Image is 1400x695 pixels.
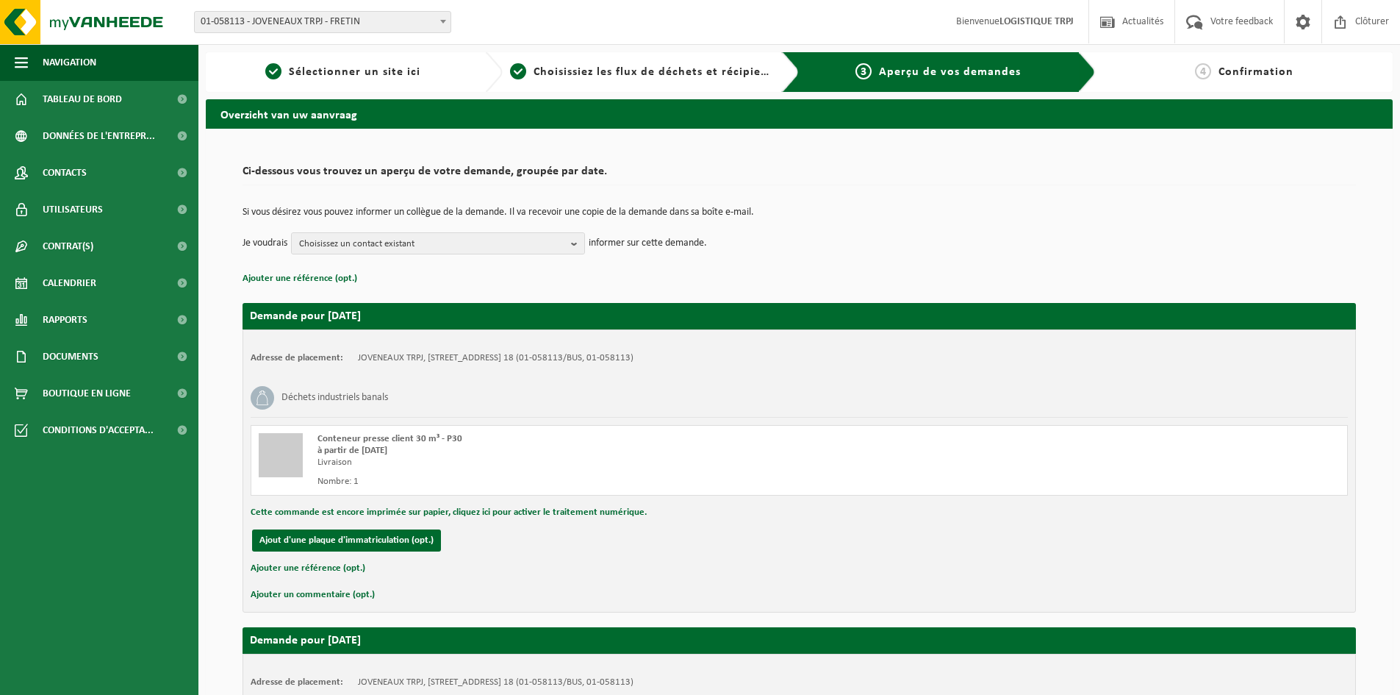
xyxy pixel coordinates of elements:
[1218,66,1293,78] span: Confirmation
[317,446,387,455] strong: à partir de [DATE]
[299,233,565,255] span: Choisissez un contact existant
[855,63,872,79] span: 3
[250,310,361,322] strong: Demande pour [DATE]
[43,412,154,449] span: Conditions d'accepta...
[195,12,450,32] span: 01-058113 - JOVENEAUX TRPJ - FRETIN
[243,165,1356,185] h2: Ci-dessous vous trouvez un aperçu de votre demande, groupée par date.
[43,191,103,228] span: Utilisateurs
[358,352,633,364] td: JOVENEAUX TRPJ, [STREET_ADDRESS] 18 (01-058113/BUS, 01-058113)
[358,677,633,688] td: JOVENEAUX TRPJ, [STREET_ADDRESS] 18 (01-058113/BUS, 01-058113)
[510,63,770,81] a: 2Choisissiez les flux de déchets et récipients
[281,386,388,410] h3: Déchets industriels banals
[213,63,473,81] a: 1Sélectionner un site ici
[43,228,93,265] span: Contrat(s)
[243,207,1356,218] p: Si vous désirez vous pouvez informer un collègue de la demande. Il va recevoir une copie de la de...
[43,375,131,412] span: Boutique en ligne
[252,530,441,552] button: Ajout d'une plaque d'immatriculation (opt.)
[291,232,585,254] button: Choisissez un contact existant
[43,81,122,118] span: Tableau de bord
[534,66,778,78] span: Choisissiez les flux de déchets et récipients
[43,302,87,338] span: Rapports
[243,232,287,254] p: Je voudrais
[43,338,98,375] span: Documents
[251,353,343,363] strong: Adresse de placement:
[317,457,858,468] div: Livraison
[43,118,155,154] span: Données de l'entrepr...
[251,677,343,687] strong: Adresse de placement:
[251,585,375,605] button: Ajouter un commentaire (opt.)
[317,434,462,443] span: Conteneur presse client 30 m³ - P30
[43,44,96,81] span: Navigation
[289,66,420,78] span: Sélectionner un site ici
[999,16,1074,27] strong: LOGISTIQUE TRPJ
[243,269,357,288] button: Ajouter une référence (opt.)
[206,99,1393,128] h2: Overzicht van uw aanvraag
[510,63,526,79] span: 2
[43,265,96,302] span: Calendrier
[250,635,361,646] strong: Demande pour [DATE]
[589,232,707,254] p: informer sur cette demande.
[879,66,1021,78] span: Aperçu de vos demandes
[265,63,281,79] span: 1
[251,503,647,522] button: Cette commande est encore imprimée sur papier, cliquez ici pour activer le traitement numérique.
[43,154,87,191] span: Contacts
[317,476,858,488] div: Nombre: 1
[251,559,365,578] button: Ajouter une référence (opt.)
[194,11,451,33] span: 01-058113 - JOVENEAUX TRPJ - FRETIN
[1195,63,1211,79] span: 4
